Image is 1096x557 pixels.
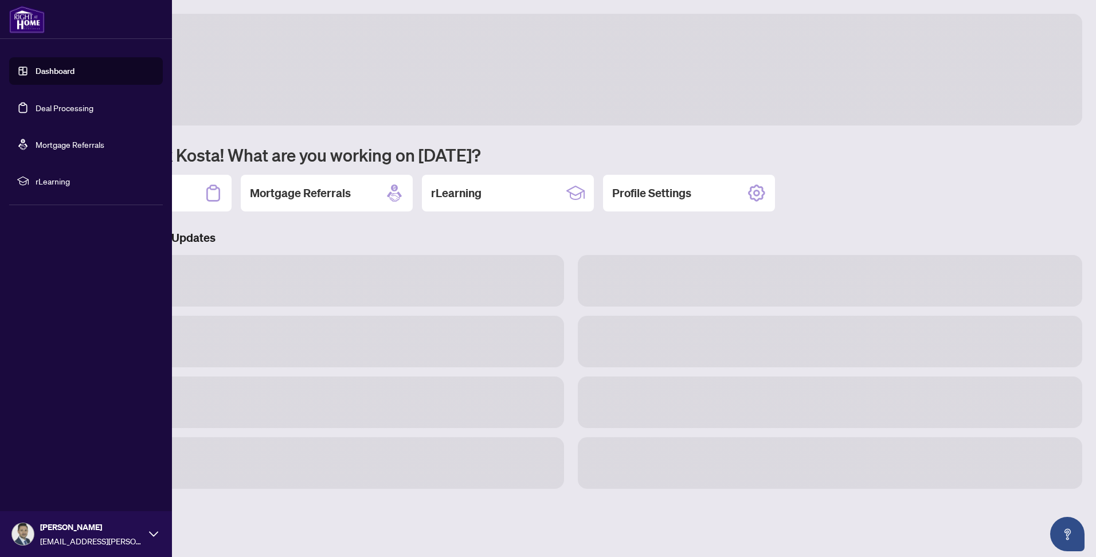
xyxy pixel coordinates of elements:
a: Dashboard [36,66,75,76]
h2: Mortgage Referrals [250,185,351,201]
span: [PERSON_NAME] [40,521,143,534]
h2: rLearning [431,185,482,201]
h1: Welcome back Kosta! What are you working on [DATE]? [60,144,1082,166]
span: rLearning [36,175,155,187]
h2: Profile Settings [612,185,691,201]
button: Open asap [1050,517,1085,551]
h3: Brokerage & Industry Updates [60,230,1082,246]
a: Deal Processing [36,103,93,113]
span: [EMAIL_ADDRESS][PERSON_NAME][DOMAIN_NAME] [40,535,143,547]
a: Mortgage Referrals [36,139,104,150]
img: Profile Icon [12,523,34,545]
img: logo [9,6,45,33]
